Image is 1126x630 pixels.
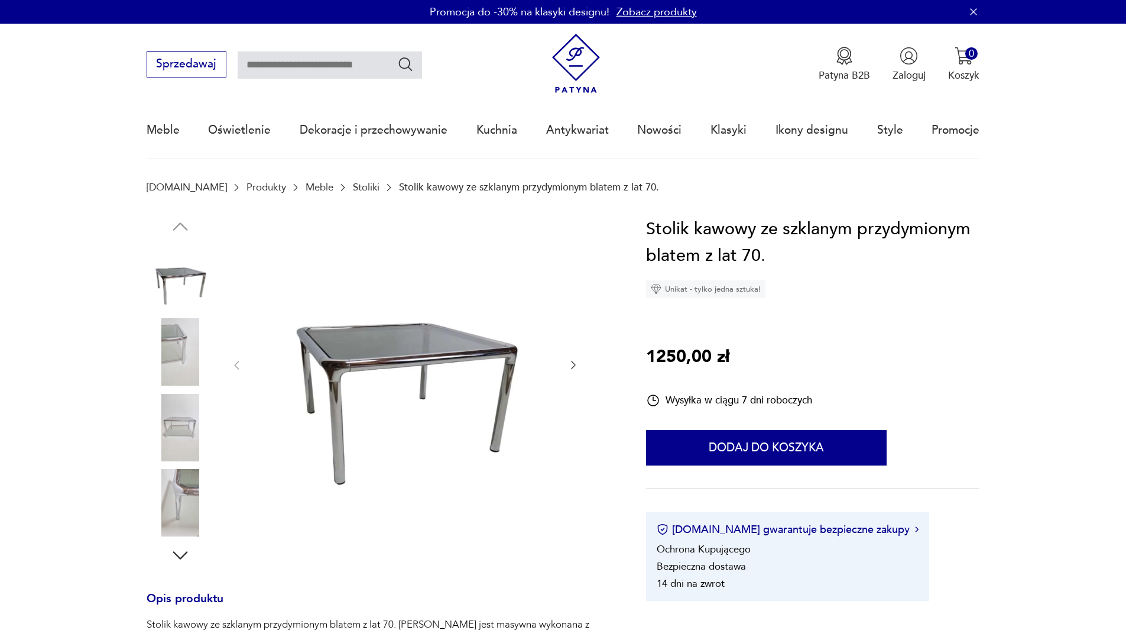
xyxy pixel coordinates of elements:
button: Zaloguj [893,47,926,82]
button: 0Koszyk [948,47,979,82]
img: Ikona medalu [835,47,854,65]
p: Zaloguj [893,69,926,82]
img: Ikona strzałki w prawo [915,526,919,532]
a: Ikony designu [775,103,848,157]
li: Bezpieczna dostawa [657,560,746,573]
p: 1250,00 zł [646,344,729,371]
a: Meble [306,182,333,193]
img: Ikona koszyka [955,47,973,65]
img: Ikonka użytkownika [900,47,918,65]
img: Zdjęcie produktu Stolik kawowy ze szklanym przydymionym blatem z lat 70. [257,216,553,513]
div: Unikat - tylko jedna sztuka! [646,280,765,298]
p: Koszyk [948,69,979,82]
button: [DOMAIN_NAME] gwarantuje bezpieczne zakupy [657,522,919,537]
p: Stolik kawowy ze szklanym przydymionym blatem z lat 70. [399,182,659,193]
h3: Opis produktu [147,595,612,618]
a: Klasyki [710,103,747,157]
a: Zobacz produkty [616,5,697,20]
img: Ikona certyfikatu [657,524,669,535]
p: Patyna B2B [819,69,870,82]
h1: Stolik kawowy ze szklanym przydymionym blatem z lat 70. [646,216,979,270]
a: Produkty [246,182,286,193]
button: Patyna B2B [819,47,870,82]
button: Szukaj [397,56,414,73]
a: [DOMAIN_NAME] [147,182,227,193]
a: Nowości [637,103,682,157]
img: Patyna - sklep z meblami i dekoracjami vintage [546,34,606,93]
a: Stoliki [353,182,379,193]
div: 0 [965,47,978,60]
button: Sprzedawaj [147,51,226,77]
img: Zdjęcie produktu Stolik kawowy ze szklanym przydymionym blatem z lat 70. [147,394,214,461]
img: Zdjęcie produktu Stolik kawowy ze szklanym przydymionym blatem z lat 70. [147,469,214,537]
a: Style [877,103,903,157]
div: Wysyłka w ciągu 7 dni roboczych [646,393,812,408]
img: Zdjęcie produktu Stolik kawowy ze szklanym przydymionym blatem z lat 70. [147,318,214,386]
img: Zdjęcie produktu Stolik kawowy ze szklanym przydymionym blatem z lat 70. [147,243,214,311]
a: Antykwariat [546,103,609,157]
a: Kuchnia [476,103,517,157]
a: Promocje [932,103,979,157]
button: Dodaj do koszyka [646,430,887,466]
a: Ikona medaluPatyna B2B [819,47,870,82]
li: 14 dni na zwrot [657,577,725,590]
a: Meble [147,103,180,157]
li: Ochrona Kupującego [657,542,751,556]
a: Sprzedawaj [147,60,226,70]
a: Oświetlenie [208,103,271,157]
p: Promocja do -30% na klasyki designu! [430,5,609,20]
a: Dekoracje i przechowywanie [300,103,447,157]
img: Ikona diamentu [651,284,661,295]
